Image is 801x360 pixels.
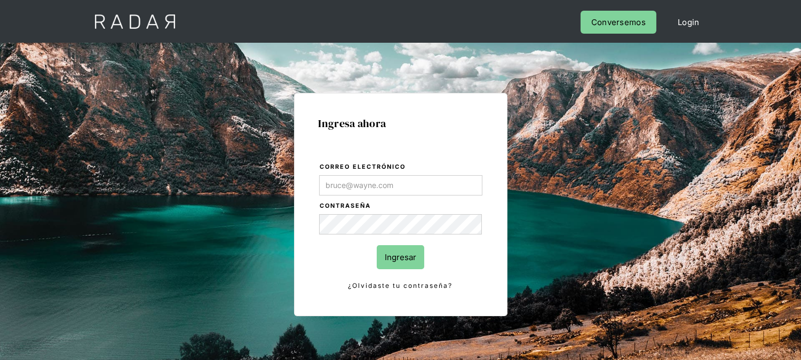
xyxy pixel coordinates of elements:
[667,11,710,34] a: Login
[320,201,482,212] label: Contraseña
[319,175,482,195] input: bruce@wayne.com
[320,162,482,173] label: Correo electrónico
[319,118,483,129] h1: Ingresa ahora
[377,245,424,269] input: Ingresar
[319,280,482,292] a: ¿Olvidaste tu contraseña?
[319,161,483,292] form: Login Form
[581,11,656,34] a: Conversemos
